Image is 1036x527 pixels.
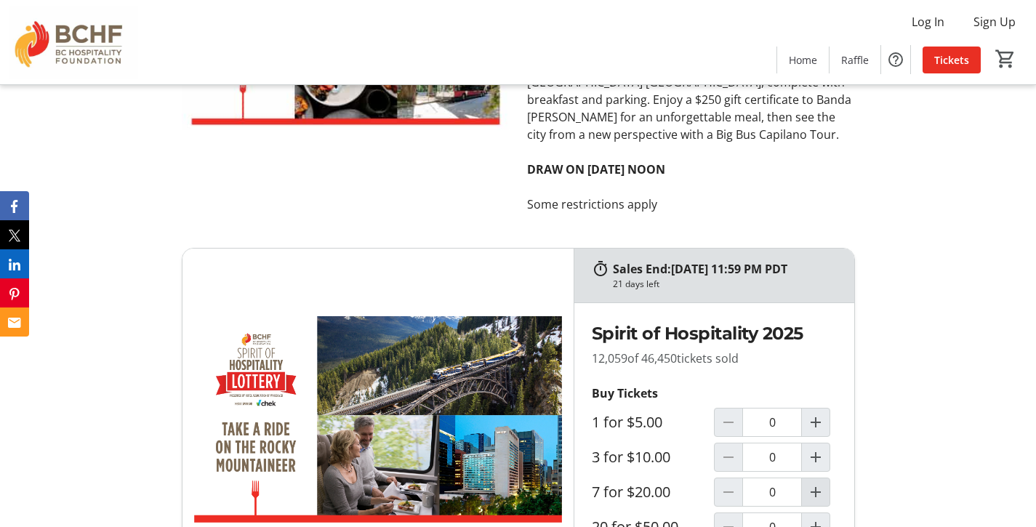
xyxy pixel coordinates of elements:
[592,321,837,347] h2: Spirit of Hospitality 2025
[802,478,830,506] button: Increment by one
[900,10,956,33] button: Log In
[592,448,670,466] label: 3 for $10.00
[592,385,658,401] strong: Buy Tickets
[934,52,969,68] span: Tickets
[881,45,910,74] button: Help
[592,414,662,431] label: 1 for $5.00
[527,196,855,213] p: Some restrictions apply
[592,350,837,367] p: 12,059 tickets sold
[777,47,829,73] a: Home
[613,278,659,291] div: 21 days left
[923,47,981,73] a: Tickets
[613,261,671,277] span: Sales End:
[912,13,944,31] span: Log In
[527,161,665,177] strong: DRAW ON [DATE] NOON
[802,443,830,471] button: Increment by one
[962,10,1027,33] button: Sign Up
[973,13,1016,31] span: Sign Up
[802,409,830,436] button: Increment by one
[830,47,880,73] a: Raffle
[9,6,138,79] img: BC Hospitality Foundation's Logo
[992,46,1019,72] button: Cart
[592,483,670,501] label: 7 for $20.00
[527,56,855,143] p: Savour Vancouver with a 1-night stay in a King Suite at [GEOGRAPHIC_DATA] [GEOGRAPHIC_DATA], comp...
[841,52,869,68] span: Raffle
[789,52,817,68] span: Home
[627,350,677,366] span: of 46,450
[671,261,787,277] span: [DATE] 11:59 PM PDT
